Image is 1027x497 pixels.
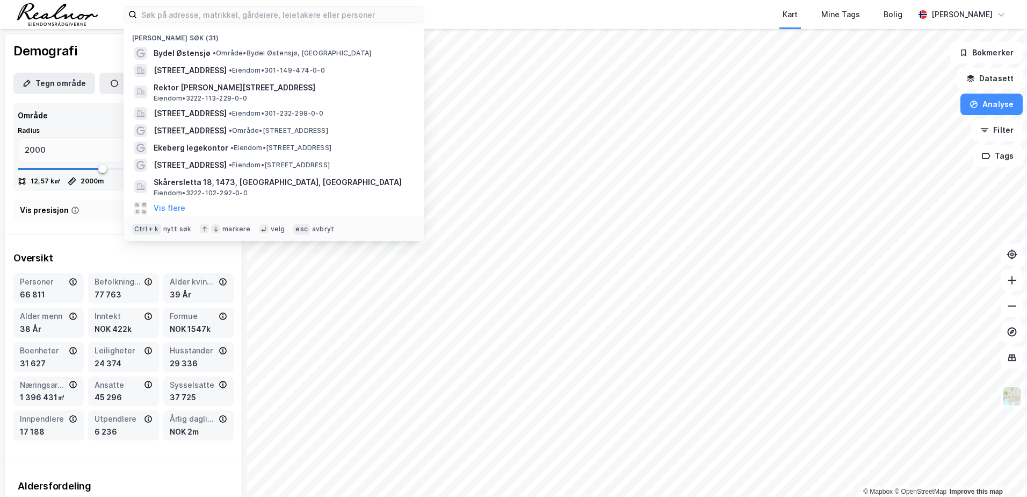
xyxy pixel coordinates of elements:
[229,66,232,74] span: •
[312,225,334,233] div: avbryt
[1002,386,1022,407] img: Z
[154,47,211,60] span: Bydel Østensjø
[170,391,227,404] div: 37 725
[229,66,325,75] span: Eiendom • 301-149-474-0-0
[163,225,192,233] div: nytt søk
[99,73,156,94] button: Sirkel
[20,344,67,357] div: Boenheter
[230,144,234,152] span: •
[950,42,1023,63] button: Bokmerker
[973,445,1027,497] iframe: Chat Widget
[170,344,216,357] div: Husstander
[154,202,185,215] button: Vis flere
[154,189,248,197] span: Eiendom • 3222-102-292-0-0
[95,323,152,336] div: NOK 422k
[973,145,1023,167] button: Tags
[18,480,229,493] div: Aldersfordeling
[13,252,234,265] div: Oversikt
[95,391,152,404] div: 45 296
[229,161,330,169] span: Eiendom • [STREET_ADDRESS]
[95,288,152,301] div: 77 763
[20,357,77,370] div: 31 627
[960,94,1023,115] button: Analyse
[170,310,216,323] div: Formue
[154,124,227,137] span: [STREET_ADDRESS]
[20,323,77,336] div: 38 År
[222,225,250,233] div: markere
[154,64,227,77] span: [STREET_ADDRESS]
[81,177,104,186] div: 2000 m
[20,425,77,438] div: 17 188
[95,310,141,323] div: Inntekt
[229,161,232,169] span: •
[884,8,902,21] div: Bolig
[931,8,993,21] div: [PERSON_NAME]
[95,357,152,370] div: 24 374
[95,379,141,392] div: Ansatte
[20,413,67,425] div: Innpendlere
[293,224,310,235] div: esc
[170,425,227,438] div: NOK 2m
[13,42,77,60] div: Demografi
[783,8,798,21] div: Kart
[95,425,152,438] div: 6 236
[821,8,860,21] div: Mine Tags
[170,379,216,392] div: Sysselsatte
[20,379,67,392] div: Næringsareal
[229,109,323,118] span: Eiendom • 301-232-298-0-0
[154,94,247,103] span: Eiendom • 3222-113-229-0-0
[18,138,212,162] input: m
[971,119,1023,141] button: Filter
[18,126,229,135] div: Radius
[229,126,328,135] span: Område • [STREET_ADDRESS]
[170,413,216,425] div: Årlig dagligvareforbruk
[863,488,893,495] a: Mapbox
[20,391,77,404] div: 1 396 431㎡
[31,177,61,186] div: 12,57 k㎡
[170,323,227,336] div: NOK 1547k
[137,6,424,23] input: Søk på adresse, matrikkel, gårdeiere, leietakere eller personer
[950,488,1003,495] a: Improve this map
[95,344,141,357] div: Leiligheter
[132,224,161,235] div: Ctrl + k
[18,109,48,122] div: Område
[95,413,141,425] div: Utpendlere
[229,126,232,134] span: •
[20,204,69,217] div: Vis presisjon
[154,141,228,154] span: Ekeberg legekontor
[154,81,411,94] span: Rektor [PERSON_NAME][STREET_ADDRESS]
[20,275,67,288] div: Personer
[17,3,98,26] img: realnor-logo.934646d98de889bb5806.png
[230,144,331,152] span: Eiendom • [STREET_ADDRESS]
[957,68,1023,89] button: Datasett
[124,25,424,45] div: [PERSON_NAME] søk (31)
[894,488,946,495] a: OpenStreetMap
[13,73,95,94] button: Tegn område
[20,288,77,301] div: 66 811
[973,445,1027,497] div: Kontrollprogram for chat
[20,310,67,323] div: Alder menn
[213,49,216,57] span: •
[154,107,227,120] span: [STREET_ADDRESS]
[271,225,285,233] div: velg
[154,159,227,172] span: [STREET_ADDRESS]
[213,49,371,58] span: Område • Bydel Østensjø, [GEOGRAPHIC_DATA]
[170,275,216,288] div: Alder kvinner
[170,357,227,370] div: 29 336
[95,275,141,288] div: Befolkning dagtid
[154,176,411,189] span: Skårersletta 18, 1473, [GEOGRAPHIC_DATA], [GEOGRAPHIC_DATA]
[229,109,232,117] span: •
[170,288,227,301] div: 39 År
